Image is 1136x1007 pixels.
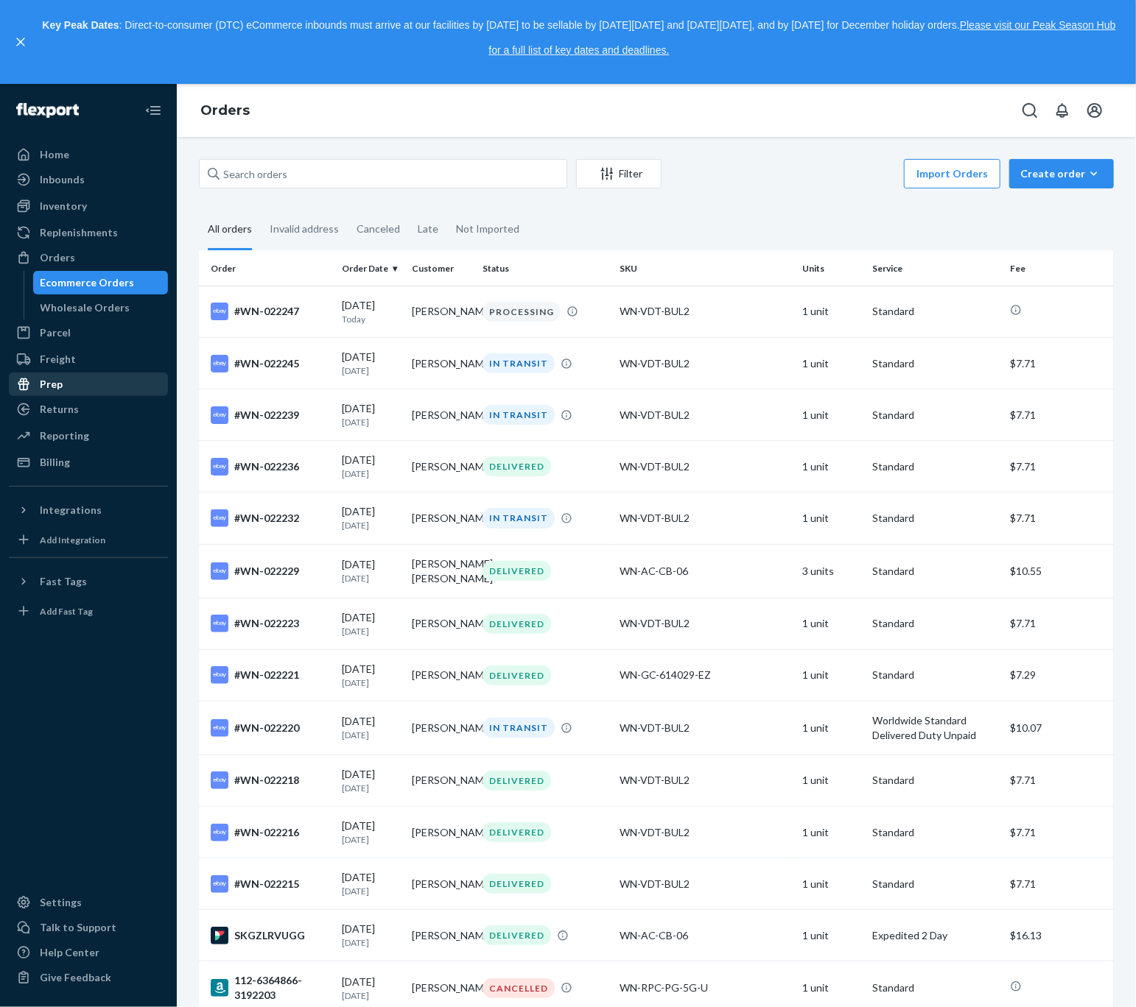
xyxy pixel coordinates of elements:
[40,147,69,162] div: Home
[873,825,998,840] p: Standard
[342,819,400,846] div: [DATE]
[796,389,866,441] td: 1 unit
[1004,544,1114,598] td: $10.55
[873,511,998,526] p: Standard
[620,511,790,526] div: WN-VDT-BUL2
[40,428,89,443] div: Reporting
[342,610,400,637] div: [DATE]
[342,922,400,949] div: [DATE]
[270,210,339,248] div: Invalid address
[456,210,519,248] div: Not Imported
[796,598,866,649] td: 1 unit
[796,858,866,910] td: 1 unit
[9,143,168,166] a: Home
[9,424,168,448] a: Reporting
[413,262,471,275] div: Customer
[620,825,790,840] div: WN-VDT-BUL2
[342,885,400,897] p: [DATE]
[342,870,400,897] div: [DATE]
[342,350,400,377] div: [DATE]
[407,858,477,910] td: [PERSON_NAME]
[342,416,400,428] p: [DATE]
[9,966,168,989] button: Give Feedback
[9,599,168,623] a: Add Fast Tag
[483,302,561,322] div: PROCESSING
[211,303,330,320] div: #WN-022247
[873,408,998,423] p: Standard
[9,347,168,371] a: Freight
[873,356,998,371] p: Standard
[40,352,76,367] div: Freight
[873,616,998,631] p: Standard
[483,718,555,738] div: IN TRANSIT
[342,557,400,584] div: [DATE]
[9,168,168,191] a: Inbounds
[483,405,555,425] div: IN TRANSIT
[357,210,400,248] div: Canceled
[342,401,400,428] div: [DATE]
[483,874,551,894] div: DELIVERED
[483,978,555,998] div: CANCELLED
[9,451,168,474] a: Billing
[407,755,477,806] td: [PERSON_NAME]
[40,199,87,213] div: Inventory
[620,721,790,735] div: WN-VDT-BUL2
[1004,910,1114,961] td: $16.13
[342,572,400,584] p: [DATE]
[342,364,400,377] p: [DATE]
[342,975,400,1002] div: [DATE]
[620,773,790,788] div: WN-VDT-BUL2
[1004,338,1114,389] td: $7.71
[1004,389,1114,441] td: $7.71
[407,389,477,441] td: [PERSON_NAME]
[796,807,866,858] td: 1 unit
[483,456,551,476] div: DELIVERED
[211,875,330,893] div: #WN-022215
[342,782,400,794] p: [DATE]
[620,408,790,423] div: WN-VDT-BUL2
[620,877,790,891] div: WN-VDT-BUL2
[796,649,866,701] td: 1 unit
[407,441,477,492] td: [PERSON_NAME]
[9,916,168,939] button: Talk to Support
[614,250,796,286] th: SKU
[211,615,330,632] div: #WN-022223
[211,927,330,944] div: SKGZLRVUGG
[620,616,790,631] div: WN-VDT-BUL2
[32,10,63,24] span: Chat
[40,250,75,265] div: Orders
[873,773,998,788] p: Standard
[42,19,119,31] strong: Key Peak Dates
[1004,755,1114,806] td: $7.71
[342,519,400,531] p: [DATE]
[211,666,330,684] div: #WN-022221
[40,172,85,187] div: Inbounds
[1004,858,1114,910] td: $7.71
[407,910,477,961] td: [PERSON_NAME]
[40,455,70,470] div: Billing
[483,614,551,634] div: DELIVERED
[9,941,168,964] a: Help Center
[211,406,330,424] div: #WN-022239
[41,275,135,290] div: Ecommerce Orders
[211,509,330,527] div: #WN-022232
[483,665,551,685] div: DELIVERED
[9,221,168,244] a: Replenishments
[40,402,79,417] div: Returns
[9,246,168,269] a: Orders
[1048,96,1077,125] button: Open notifications
[211,355,330,372] div: #WN-022245
[1004,250,1114,286] th: Fee
[40,225,118,240] div: Replenishments
[620,304,790,319] div: WN-VDT-BUL2
[1015,96,1045,125] button: Open Search Box
[211,719,330,737] div: #WN-022220
[342,833,400,846] p: [DATE]
[620,928,790,943] div: WN-AC-CB-06
[40,970,111,985] div: Give Feedback
[407,338,477,389] td: [PERSON_NAME]
[873,713,998,743] p: Worldwide Standard Delivered Duty Unpaid
[9,194,168,218] a: Inventory
[40,377,63,392] div: Prep
[200,102,250,119] a: Orders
